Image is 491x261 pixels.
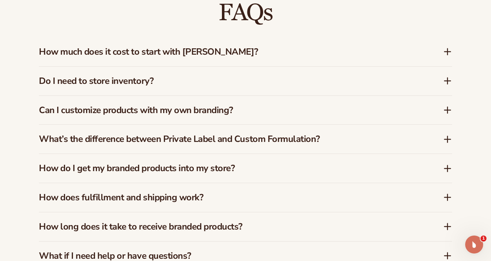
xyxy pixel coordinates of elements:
[39,163,421,174] h3: How do I get my branded products into my store?
[39,134,421,145] h3: What’s the difference between Private Label and Custom Formulation?
[39,46,421,57] h3: How much does it cost to start with [PERSON_NAME]?
[39,0,452,25] h2: FAQs
[39,105,421,116] h3: Can I customize products with my own branding?
[481,236,487,242] span: 1
[39,221,421,232] h3: How long does it take to receive branded products?
[39,192,421,203] h3: How does fulfillment and shipping work?
[465,236,483,254] iframe: Intercom live chat
[39,76,421,87] h3: Do I need to store inventory?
